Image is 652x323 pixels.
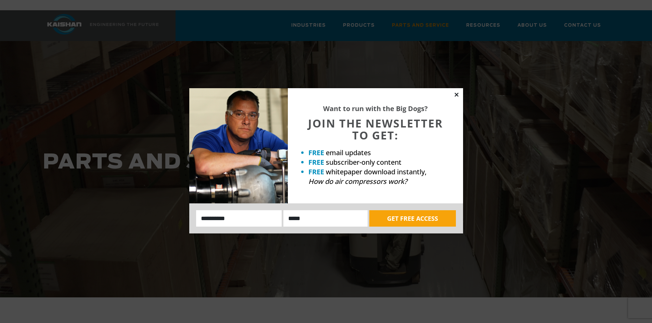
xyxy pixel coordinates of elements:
span: JOIN THE NEWSLETTER TO GET: [308,116,443,143]
input: Name: [196,210,282,227]
button: GET FREE ACCESS [369,210,456,227]
strong: FREE [308,148,324,157]
button: Close [453,92,460,98]
strong: FREE [308,158,324,167]
input: Email [283,210,368,227]
span: whitepaper download instantly, [326,167,426,176]
strong: Want to run with the Big Dogs? [323,104,428,113]
strong: FREE [308,167,324,176]
em: How do air compressors work? [308,177,407,186]
span: email updates [326,148,371,157]
span: subscriber-only content [326,158,401,167]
